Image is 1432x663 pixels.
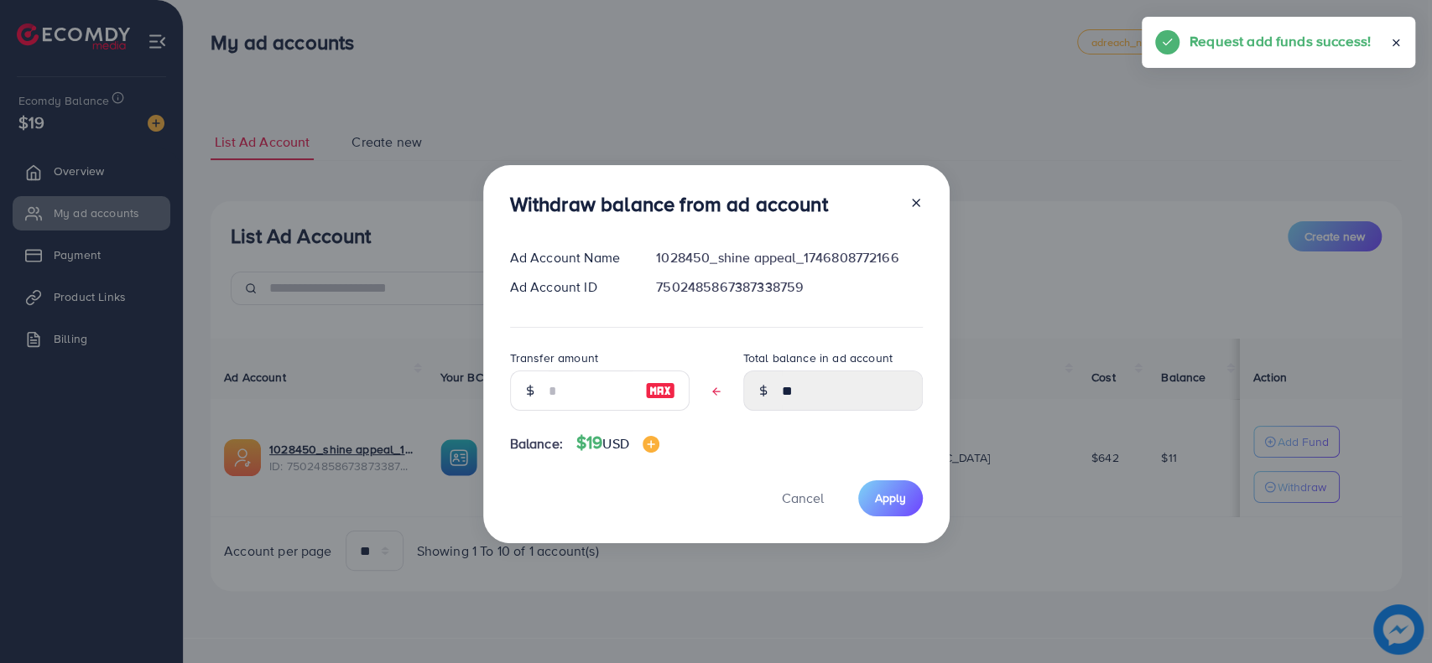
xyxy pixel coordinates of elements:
[576,433,659,453] h4: $19
[743,350,893,366] label: Total balance in ad account
[497,248,643,267] div: Ad Account Name
[510,350,598,366] label: Transfer amount
[510,192,828,216] h3: Withdraw balance from ad account
[497,277,643,297] div: Ad Account ID
[858,480,923,516] button: Apply
[1190,30,1371,52] h5: Request add funds success!
[875,489,906,506] span: Apply
[643,277,935,297] div: 7502485867387338759
[782,489,824,507] span: Cancel
[761,480,845,516] button: Cancel
[645,381,675,401] img: image
[643,248,935,267] div: 1028450_shine appeal_1746808772166
[510,434,563,453] span: Balance:
[602,434,628,453] span: USD
[643,436,659,453] img: image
